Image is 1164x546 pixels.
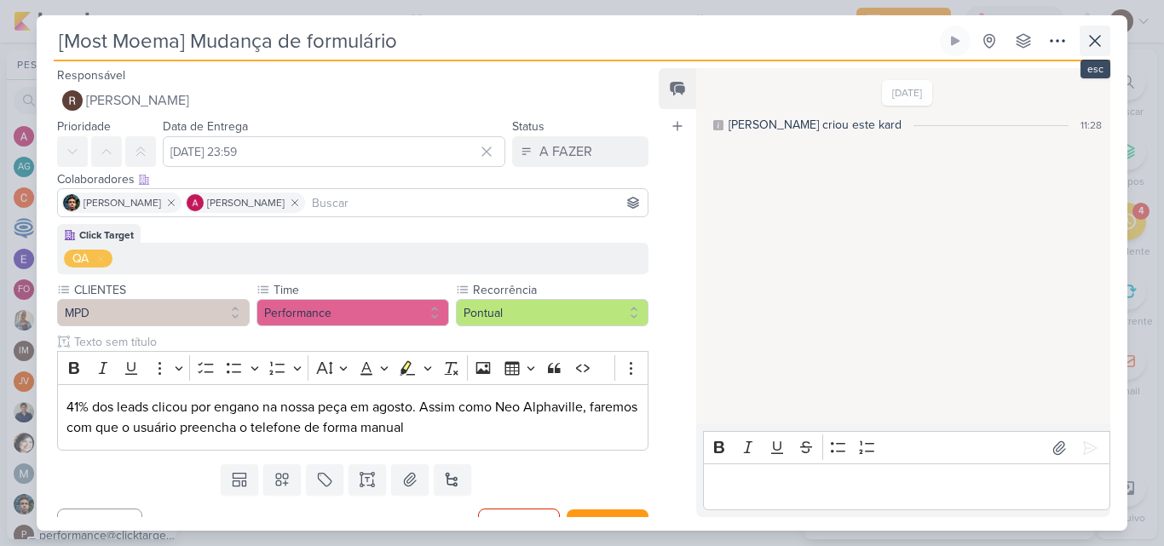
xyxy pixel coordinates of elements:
div: Editor editing area: main [57,384,648,451]
div: A FAZER [539,141,592,162]
label: CLIENTES [72,281,250,299]
div: [PERSON_NAME] criou este kard [729,116,902,134]
div: Ligar relógio [948,34,962,48]
div: Click Target [79,227,134,243]
div: QA [72,250,89,267]
button: A FAZER [512,136,648,167]
span: [PERSON_NAME] [207,195,285,210]
input: Buscar [308,193,644,213]
label: Status [512,119,545,134]
div: Editor editing area: main [703,463,1110,510]
button: MPD [57,299,250,326]
label: Data de Entrega [163,119,248,134]
div: Editor toolbar [57,351,648,384]
span: [PERSON_NAME] [86,90,189,111]
button: Rejeitar [478,509,560,542]
input: Texto sem título [71,333,648,351]
button: [PERSON_NAME] [57,85,648,116]
button: Aceitar [567,509,648,541]
span: 41% dos leads clicou por engano na nossa peça em agosto. Assim como Neo Alphaville, faremos com q... [66,399,637,436]
label: Prioridade [57,119,111,134]
img: Rafael Dornelles [62,90,83,111]
img: Alessandra Gomes [187,194,204,211]
input: Kard Sem Título [54,26,936,56]
label: Recorrência [471,281,648,299]
div: Editor toolbar [703,431,1110,464]
button: Performance [256,299,449,326]
label: Responsável [57,68,125,83]
div: Colaboradores [57,170,648,188]
input: Select a date [163,136,505,167]
span: [PERSON_NAME] [84,195,161,210]
button: Cancelar [57,509,142,542]
button: Pontual [456,299,648,326]
label: Time [272,281,449,299]
div: esc [1080,60,1110,78]
img: Nelito Junior [63,194,80,211]
div: 11:28 [1080,118,1102,133]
